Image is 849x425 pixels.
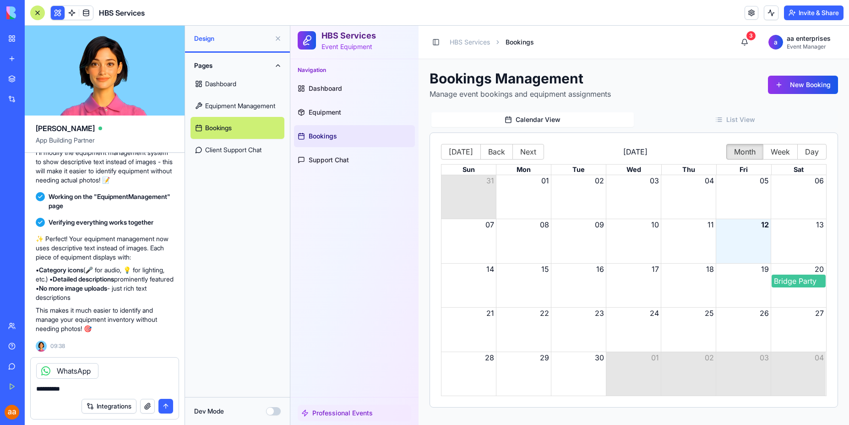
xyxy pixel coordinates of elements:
button: Pages [190,58,284,73]
div: Bridge Party [484,250,533,261]
button: Back [190,118,223,134]
a: HBS Services [159,12,200,21]
a: Support Chat [4,123,125,145]
button: 11 [417,193,424,204]
button: 15 [251,238,259,249]
a: Equipment Management [190,95,284,117]
span: Fri [449,140,457,148]
button: 10 [361,193,369,204]
span: Equipment [18,82,51,91]
span: Design [194,34,271,43]
img: Ella_00000_wcx2te.png [36,341,47,352]
div: 3 [456,6,465,15]
button: 3 [445,7,463,26]
span: Sun [172,140,185,148]
span: a [478,9,493,24]
button: Day [507,118,536,134]
img: ACg8ocJRpHku6mnlGfwEuen2DnV75C77ng9eowmKnTpZhWMeC4pQZg=s96-c [5,405,19,419]
span: Tue [282,140,294,148]
span: Support Chat [18,130,59,139]
p: I'll modify the equipment management system to show descriptive text instead of images - this wil... [36,148,174,185]
button: Integrations [82,399,136,414]
div: Month View [151,138,536,370]
button: 13 [526,193,533,204]
p: Manage event bookings and equipment assignments [139,63,321,74]
a: Bookings [190,117,284,139]
a: Client Support Chat [190,139,284,161]
button: 06 [524,149,533,160]
span: Working on the "EquipmentManagement" page [49,192,174,210]
button: 16 [306,238,314,249]
button: List View [343,87,546,101]
button: 28 [195,326,204,337]
button: 27 [525,282,533,293]
span: [PERSON_NAME] [36,123,95,134]
button: 23 [305,282,314,293]
button: 02 [414,326,424,337]
a: Equipment [4,76,125,98]
strong: Detailed descriptions [53,275,114,283]
button: 17 [361,238,369,249]
span: Wed [336,140,351,148]
button: 25 [414,282,424,293]
button: 07 [195,193,204,204]
button: Calendar View [141,87,343,101]
nav: breadcrumb [159,12,244,21]
img: logo [6,6,63,19]
h2: HBS Services [31,4,86,17]
span: Thu [392,140,405,148]
p: ✨ Perfect! Your equipment management now uses descriptive text instead of images. Each piece of e... [36,234,174,262]
button: 01 [361,326,369,337]
button: 24 [359,282,369,293]
p: This makes it much easier to identify and manage your equipment inventory without needing photos! 🎯 [36,306,174,333]
button: 04 [524,326,533,337]
button: 14 [196,238,204,249]
a: Dashboard [4,52,125,74]
a: Bookings [4,99,125,121]
button: 03 [359,149,369,160]
span: Bookings [18,106,47,115]
button: 21 [196,282,204,293]
div: WhatsApp [36,363,98,379]
button: 22 [250,282,259,293]
p: Event Equipment [31,17,86,26]
span: Sat [503,140,513,148]
span: Mon [226,140,240,148]
button: 01 [251,149,259,160]
span: Verifying everything works together [49,218,153,227]
span: HBS Services [99,7,145,18]
button: 09 [305,193,314,204]
button: [DATE] [151,118,190,134]
button: 20 [524,238,533,249]
p: aa enterprises [496,8,540,17]
span: 09:38 [50,342,65,350]
button: Invite & Share [784,6,844,20]
span: Professional Events [22,383,82,392]
div: Navigation [4,37,125,52]
button: Week [473,118,507,134]
h1: Bookings Management [139,44,321,61]
button: New Booking [478,50,548,68]
span: Bookings [215,12,244,21]
strong: Category icons [39,266,83,274]
p: Event Manager [496,17,540,25]
button: 31 [196,149,204,160]
button: 18 [416,238,424,249]
button: 03 [469,326,479,337]
span: App Building Partner [36,136,174,152]
a: Dashboard [190,73,284,95]
button: Next [222,118,254,134]
button: 30 [305,326,314,337]
strong: No more image uploads [39,284,107,292]
button: 29 [250,326,259,337]
button: aaa enterprisesEvent Manager [471,7,548,26]
button: Month [436,118,473,134]
button: 26 [469,282,479,293]
span: Dashboard [18,58,52,67]
button: 12 [471,193,479,204]
button: 19 [471,238,479,249]
button: 04 [414,149,424,160]
p: • (🎤 for audio, 💡 for lighting, etc.) • prominently featured • - just rich text descriptions [36,265,174,302]
button: 02 [305,149,314,160]
label: Dev Mode [194,407,224,416]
